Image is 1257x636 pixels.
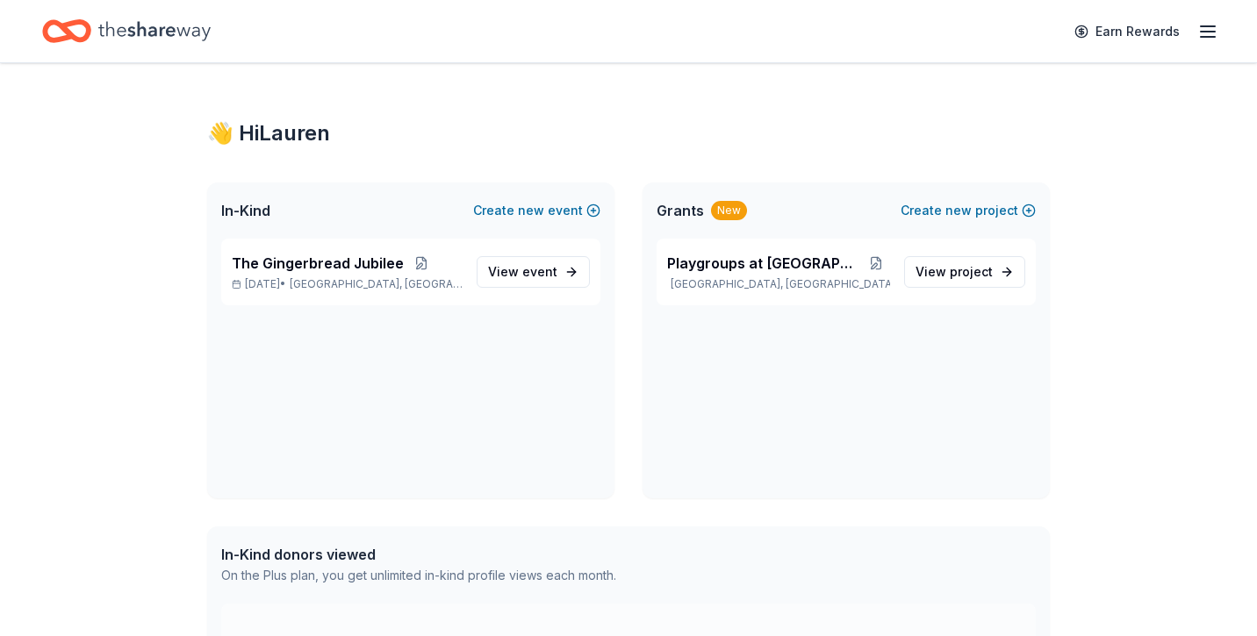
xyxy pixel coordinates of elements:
[488,261,557,282] span: View
[221,200,270,221] span: In-Kind
[221,565,616,586] div: On the Plus plan, you get unlimited in-kind profile views each month.
[657,200,704,221] span: Grants
[901,200,1036,221] button: Createnewproject
[1064,16,1190,47] a: Earn Rewards
[232,253,404,274] span: The Gingerbread Jubilee
[945,200,972,221] span: new
[916,261,993,282] span: View
[221,544,616,565] div: In-Kind donors viewed
[904,256,1025,288] a: View project
[232,277,463,291] p: [DATE] •
[477,256,590,288] a: View event
[667,277,890,291] p: [GEOGRAPHIC_DATA], [GEOGRAPHIC_DATA]
[667,253,863,274] span: Playgroups at [GEOGRAPHIC_DATA]
[207,119,1050,147] div: 👋 Hi Lauren
[950,264,993,279] span: project
[42,11,211,52] a: Home
[518,200,544,221] span: new
[522,264,557,279] span: event
[711,201,747,220] div: New
[473,200,600,221] button: Createnewevent
[290,277,463,291] span: [GEOGRAPHIC_DATA], [GEOGRAPHIC_DATA]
